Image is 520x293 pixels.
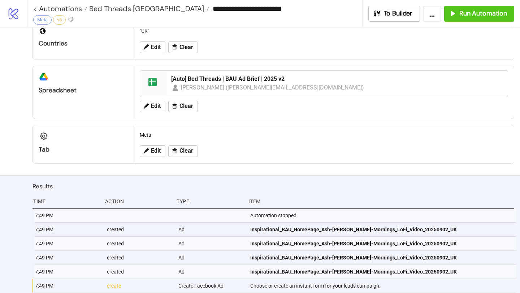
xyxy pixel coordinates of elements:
[87,5,209,12] a: Bed Threads [GEOGRAPHIC_DATA]
[53,15,66,25] div: v5
[250,237,511,250] a: Inspirational_BAU_HomePage_Ash-[PERSON_NAME]-Mornings_LoFi_Video_20250902_UK
[368,6,420,22] button: To Builder
[178,265,244,279] div: Ad
[39,145,128,154] div: Tab
[178,251,244,264] div: Ad
[250,209,516,222] div: Automation stopped
[181,83,364,92] div: [PERSON_NAME] ([PERSON_NAME][EMAIL_ADDRESS][DOMAIN_NAME])
[384,9,413,18] span: To Builder
[34,265,101,279] div: 7:49 PM
[106,279,173,293] div: create
[151,44,161,51] span: Edit
[178,223,244,236] div: Ad
[104,194,171,208] div: Action
[171,75,503,83] div: [Auto] Bed Threads | BAU Ad Brief | 2025 v2
[168,41,198,53] button: Clear
[178,279,244,293] div: Create Facebook Ad
[179,103,193,109] span: Clear
[140,145,165,157] button: Edit
[179,148,193,154] span: Clear
[459,9,507,18] span: Run Automation
[168,101,198,112] button: Clear
[178,237,244,250] div: Ad
[444,6,514,22] button: Run Automation
[34,279,101,293] div: 7:49 PM
[151,148,161,154] span: Edit
[34,223,101,236] div: 7:49 PM
[137,128,511,142] div: Meta
[33,15,52,25] div: Meta
[87,4,204,13] span: Bed Threads [GEOGRAPHIC_DATA]
[176,194,243,208] div: Type
[39,86,128,95] div: Spreadsheet
[250,268,457,276] span: Inspirational_BAU_HomePage_Ash-[PERSON_NAME]-Mornings_LoFi_Video_20250902_UK
[250,226,457,233] span: Inspirational_BAU_HomePage_Ash-[PERSON_NAME]-Mornings_LoFi_Video_20250902_UK
[106,265,173,279] div: created
[250,223,511,236] a: Inspirational_BAU_HomePage_Ash-[PERSON_NAME]-Mornings_LoFi_Video_20250902_UK
[34,251,101,264] div: 7:49 PM
[140,41,165,53] button: Edit
[250,240,457,248] span: Inspirational_BAU_HomePage_Ash-[PERSON_NAME]-Mornings_LoFi_Video_20250902_UK
[179,44,193,51] span: Clear
[32,194,99,208] div: Time
[250,251,511,264] a: Inspirational_BAU_HomePage_Ash-[PERSON_NAME]-Mornings_LoFi_Video_20250902_UK
[39,39,128,48] div: Countries
[106,237,173,250] div: created
[250,254,457,262] span: Inspirational_BAU_HomePage_Ash-[PERSON_NAME]-Mornings_LoFi_Video_20250902_UK
[140,101,165,112] button: Edit
[137,24,511,38] div: "UK"
[250,279,516,293] div: Choose or create an instant form for your leads campaign.
[250,265,511,279] a: Inspirational_BAU_HomePage_Ash-[PERSON_NAME]-Mornings_LoFi_Video_20250902_UK
[168,145,198,157] button: Clear
[106,223,173,236] div: created
[106,251,173,264] div: created
[248,194,514,208] div: Item
[34,209,101,222] div: 7:49 PM
[151,103,161,109] span: Edit
[34,237,101,250] div: 7:49 PM
[32,182,514,191] h2: Results
[423,6,441,22] button: ...
[33,5,87,12] a: < Automations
